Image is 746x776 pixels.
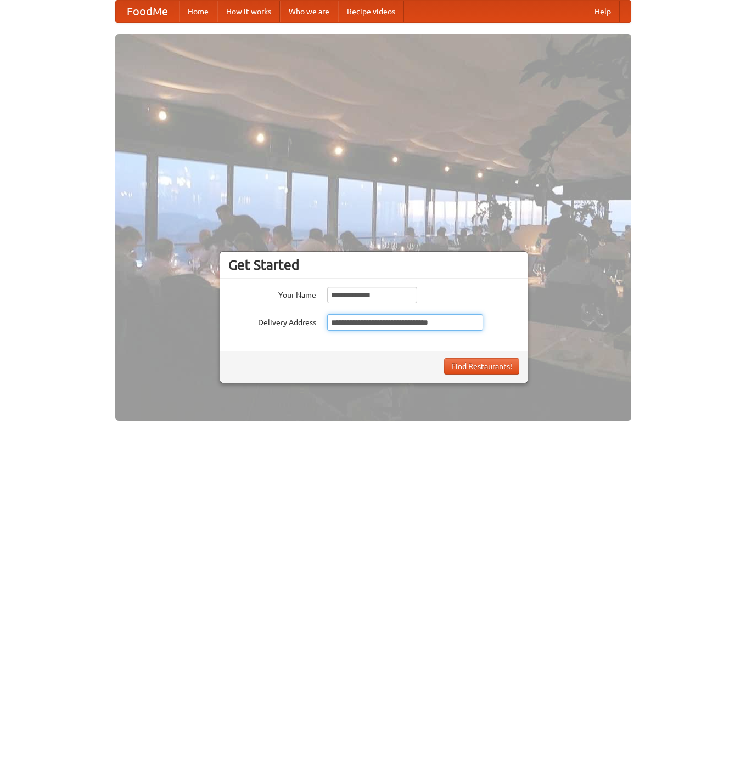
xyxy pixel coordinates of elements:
label: Delivery Address [228,314,316,328]
a: FoodMe [116,1,179,22]
a: Help [586,1,620,22]
a: Recipe videos [338,1,404,22]
label: Your Name [228,287,316,301]
a: How it works [217,1,280,22]
button: Find Restaurants! [444,358,519,375]
h3: Get Started [228,257,519,273]
a: Who we are [280,1,338,22]
a: Home [179,1,217,22]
